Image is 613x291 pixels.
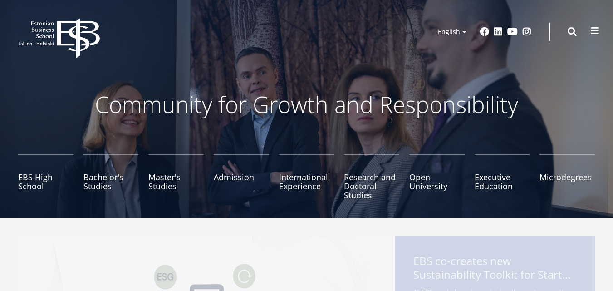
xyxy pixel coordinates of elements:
[413,254,577,284] span: EBS co-creates new
[66,91,547,118] p: Community for Growth and Responsibility
[214,154,269,200] a: Admission
[279,154,334,200] a: International Experience
[18,154,74,200] a: EBS High School
[148,154,204,200] a: Master's Studies
[83,154,139,200] a: Bachelor's Studies
[539,154,595,200] a: Microdegrees
[522,27,531,36] a: Instagram
[413,268,577,281] span: Sustainability Toolkit for Startups
[507,27,518,36] a: Youtube
[494,27,503,36] a: Linkedin
[480,27,489,36] a: Facebook
[475,154,530,200] a: Executive Education
[409,154,465,200] a: Open University
[344,154,399,200] a: Research and Doctoral Studies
